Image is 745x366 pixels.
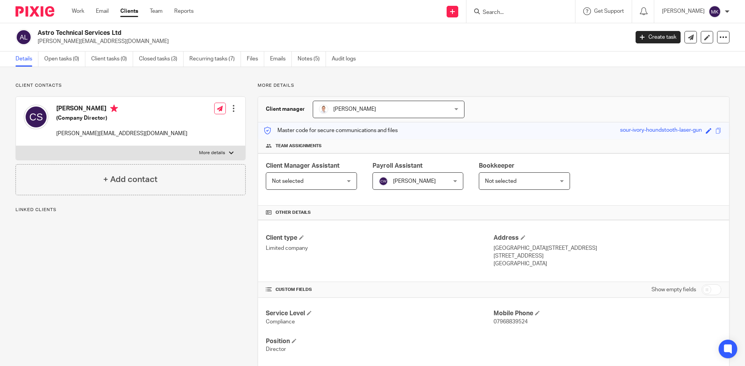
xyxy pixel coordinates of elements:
span: Payroll Assistant [372,163,423,169]
span: [PERSON_NAME] [333,107,376,112]
h4: Address [494,234,721,242]
p: Linked clients [16,207,246,213]
a: Reports [174,7,194,15]
span: Compliance [266,319,295,325]
label: Show empty fields [651,286,696,294]
a: Team [150,7,163,15]
span: Team assignments [275,143,322,149]
a: Details [16,52,38,67]
p: Client contacts [16,82,246,89]
div: sour-ivory-houndstooth-laser-gun [620,126,702,135]
h4: Position [266,337,494,345]
p: Limited company [266,244,494,252]
span: Other details [275,210,311,216]
p: [PERSON_NAME][EMAIL_ADDRESS][DOMAIN_NAME] [56,130,187,137]
p: [STREET_ADDRESS] [494,252,721,260]
span: Bookkeeper [479,163,515,169]
img: svg%3E [24,105,49,129]
a: Clients [120,7,138,15]
input: Search [482,9,552,16]
p: [GEOGRAPHIC_DATA][STREET_ADDRESS] [494,244,721,252]
a: Email [96,7,109,15]
span: [PERSON_NAME] [393,179,436,184]
span: Director [266,347,286,352]
p: More details [258,82,729,89]
i: Primary [110,105,118,112]
img: Pixie [16,6,54,17]
span: Not selected [485,179,516,184]
h4: Mobile Phone [494,309,721,318]
span: Get Support [594,9,624,14]
a: Create task [636,31,681,43]
a: Recurring tasks (7) [189,52,241,67]
p: [PERSON_NAME] [662,7,705,15]
img: accounting-firm-kent-will-wood-e1602855177279.jpg [319,105,328,114]
p: [PERSON_NAME][EMAIL_ADDRESS][DOMAIN_NAME] [38,38,624,45]
h5: (Company Director) [56,114,187,122]
p: Master code for secure communications and files [264,127,398,134]
a: Work [72,7,84,15]
a: Client tasks (0) [91,52,133,67]
img: svg%3E [16,29,32,45]
a: Open tasks (0) [44,52,85,67]
img: svg%3E [379,177,388,186]
h4: [PERSON_NAME] [56,105,187,114]
a: Audit logs [332,52,362,67]
a: Files [247,52,264,67]
a: Closed tasks (3) [139,52,184,67]
p: More details [199,150,225,156]
span: 07968839524 [494,319,528,325]
h3: Client manager [266,105,305,113]
h4: Client type [266,234,494,242]
a: Notes (5) [298,52,326,67]
h4: CUSTOM FIELDS [266,287,494,293]
span: Client Manager Assistant [266,163,340,169]
span: Not selected [272,179,303,184]
h4: Service Level [266,309,494,318]
a: Emails [270,52,292,67]
img: svg%3E [709,5,721,18]
h4: + Add contact [103,174,158,186]
h2: Astro Technical Services Ltd [38,29,507,37]
p: [GEOGRAPHIC_DATA] [494,260,721,268]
